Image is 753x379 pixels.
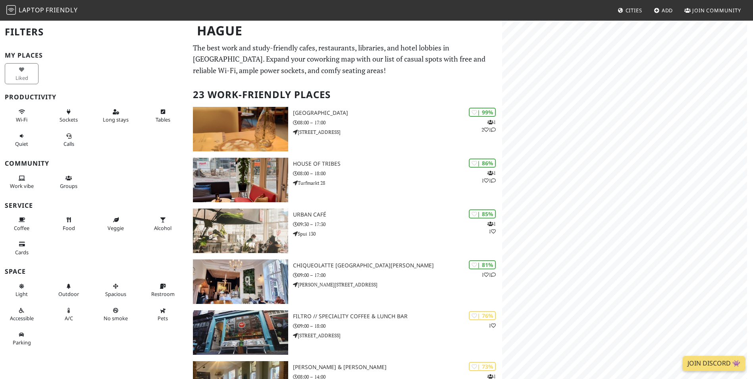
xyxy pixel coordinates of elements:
span: Long stays [103,116,129,123]
div: | 76% [469,311,496,320]
button: A/C [52,304,86,325]
span: Accessible [10,315,34,322]
button: Wi-Fi [5,105,39,126]
span: Veggie [108,224,124,232]
p: The best work and study-friendly cafes, restaurants, libraries, and hotel lobbies in [GEOGRAPHIC_... [193,42,497,76]
a: Barista Cafe Frederikstraat | 99% 121 [GEOGRAPHIC_DATA] 08:00 – 17:00 [STREET_ADDRESS] [188,107,502,151]
span: Power sockets [60,116,78,123]
span: Restroom [151,290,175,298]
span: Work-friendly tables [156,116,170,123]
a: Join Discord 👾 [683,356,745,371]
h2: Filters [5,20,183,44]
p: 1 1 [487,220,496,235]
p: 1 1 1 [481,169,496,184]
div: | 99% [469,108,496,117]
button: Cards [5,238,39,259]
span: Friendly [46,6,77,14]
h3: Chiqueolatte [GEOGRAPHIC_DATA][PERSON_NAME] [293,262,502,269]
span: Credit cards [15,249,29,256]
button: Sockets [52,105,86,126]
button: Outdoor [52,280,86,301]
p: [STREET_ADDRESS] [293,128,502,136]
a: Add [651,3,676,17]
button: Groups [52,172,86,193]
img: Urban Café [193,209,288,253]
span: Food [63,224,75,232]
span: Video/audio calls [64,140,74,147]
a: Filtro // Speciality Coffee & Lunch Bar | 76% 1 Filtro // Speciality Coffee & Lunch Bar 09:00 – 1... [188,310,502,355]
p: [PERSON_NAME][STREET_ADDRESS] [293,281,502,288]
button: Accessible [5,304,39,325]
span: Laptop [19,6,44,14]
a: LaptopFriendly LaptopFriendly [6,4,78,17]
div: | 81% [469,260,496,269]
p: 09:00 – 18:00 [293,322,502,330]
button: Restroom [146,280,180,301]
h3: Productivity [5,93,183,101]
img: Chiqueolatte Den Haag [193,259,288,304]
span: Coffee [14,224,29,232]
span: Cities [626,7,642,14]
button: Tables [146,105,180,126]
h2: 23 Work-Friendly Places [193,83,497,107]
img: Filtro // Speciality Coffee & Lunch Bar [193,310,288,355]
h3: Urban Café [293,211,502,218]
button: Spacious [99,280,133,301]
p: 09:30 – 17:30 [293,220,502,228]
button: Alcohol [146,213,180,234]
span: Outdoor area [58,290,79,298]
button: Food [52,213,86,234]
span: Join Community [692,7,741,14]
span: Pet friendly [158,315,168,322]
p: 08:00 – 18:00 [293,170,502,177]
span: Parking [13,339,31,346]
p: 1 2 1 [481,118,496,133]
button: Pets [146,304,180,325]
span: People working [10,182,34,189]
a: Chiqueolatte Den Haag | 81% 11 Chiqueolatte [GEOGRAPHIC_DATA][PERSON_NAME] 09:00 – 17:00 [PERSON_... [188,259,502,304]
img: LaptopFriendly [6,5,16,15]
button: Work vibe [5,172,39,193]
span: Add [662,7,673,14]
button: Calls [52,130,86,151]
p: [STREET_ADDRESS] [293,332,502,339]
div: | 85% [469,209,496,219]
a: Join Community [681,3,744,17]
h3: [GEOGRAPHIC_DATA] [293,110,502,116]
p: 08:00 – 17:00 [293,119,502,126]
p: 1 1 [481,271,496,278]
h3: Community [5,160,183,167]
button: No smoke [99,304,133,325]
img: Barista Cafe Frederikstraat [193,107,288,151]
p: 09:00 – 17:00 [293,271,502,279]
h3: [PERSON_NAME] & [PERSON_NAME] [293,364,502,371]
span: Air conditioned [65,315,73,322]
a: House of Tribes | 86% 111 House of Tribes 08:00 – 18:00 Turfmarkt 28 [188,158,502,202]
button: Parking [5,328,39,349]
span: Quiet [15,140,28,147]
img: House of Tribes [193,158,288,202]
button: Coffee [5,213,39,234]
div: | 73% [469,362,496,371]
button: Veggie [99,213,133,234]
div: | 86% [469,159,496,168]
p: Spui 130 [293,230,502,238]
h3: Space [5,268,183,275]
span: Alcohol [154,224,171,232]
button: Light [5,280,39,301]
button: Quiet [5,130,39,151]
h3: Filtro // Speciality Coffee & Lunch Bar [293,313,502,320]
h1: Hague [191,20,500,42]
span: Smoke free [104,315,128,322]
h3: House of Tribes [293,160,502,167]
p: Turfmarkt 28 [293,179,502,187]
a: Cities [614,3,645,17]
a: Urban Café | 85% 11 Urban Café 09:30 – 17:30 Spui 130 [188,209,502,253]
button: Long stays [99,105,133,126]
h3: Service [5,202,183,209]
span: Stable Wi-Fi [16,116,27,123]
span: Group tables [60,182,77,189]
span: Spacious [105,290,126,298]
h3: My Places [5,52,183,59]
span: Natural light [15,290,28,298]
